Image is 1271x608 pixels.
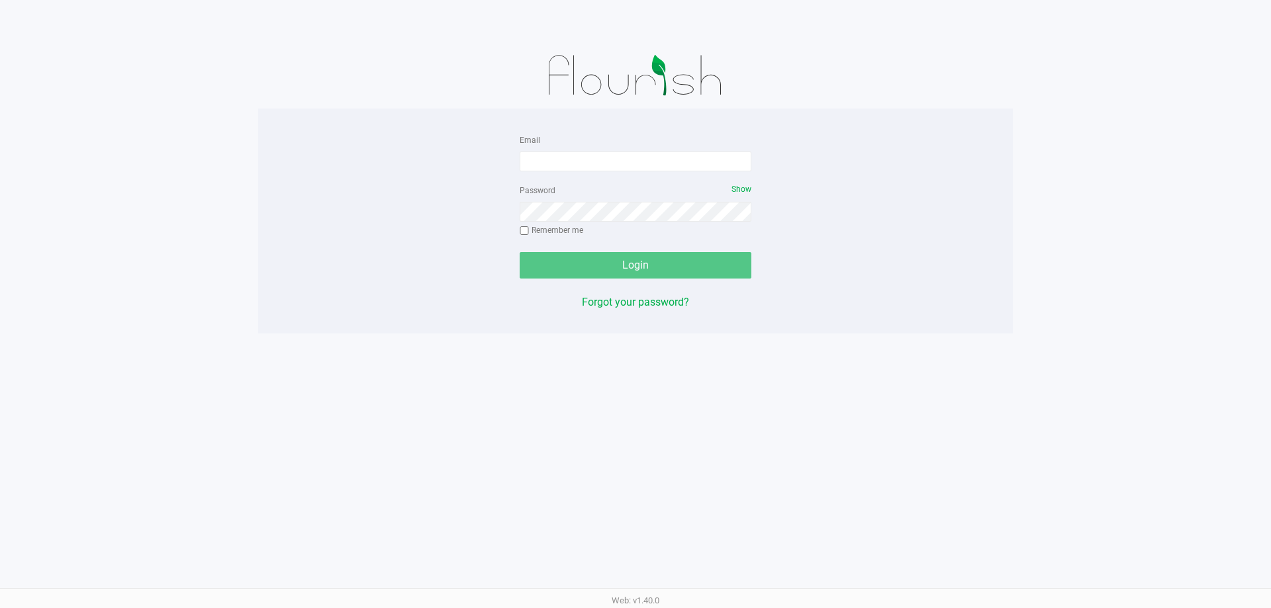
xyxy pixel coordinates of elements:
span: Web: v1.40.0 [612,595,659,605]
span: Show [731,185,751,194]
label: Password [520,185,555,196]
button: Forgot your password? [582,294,689,310]
label: Remember me [520,224,583,236]
input: Remember me [520,226,529,236]
label: Email [520,134,540,146]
